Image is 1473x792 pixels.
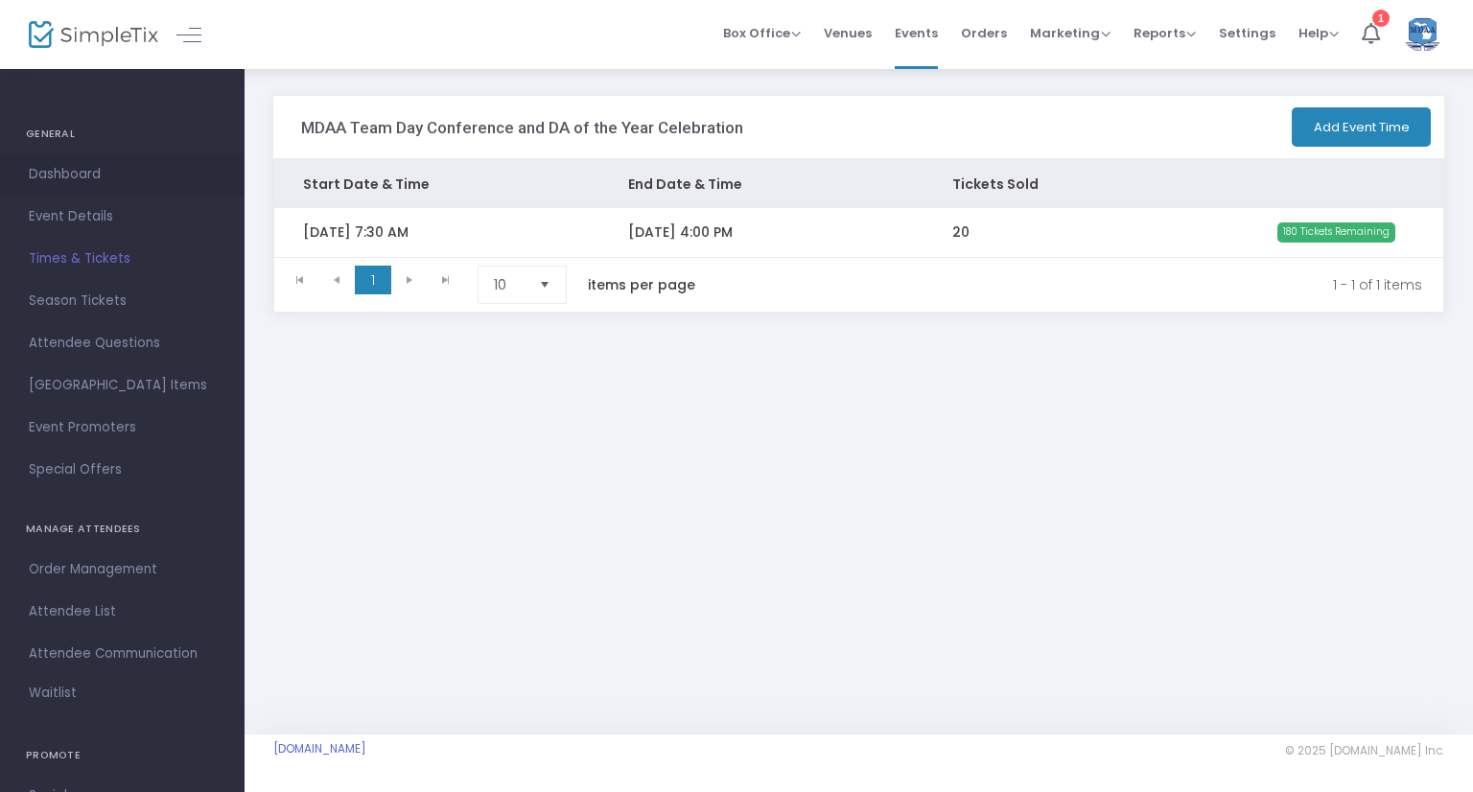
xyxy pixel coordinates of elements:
span: Times & Tickets [29,246,216,271]
a: [DOMAIN_NAME] [273,741,366,757]
span: Season Tickets [29,289,216,314]
span: Marketing [1030,24,1111,42]
span: [DATE] 7:30 AM [303,222,409,242]
span: Page 1 [355,266,391,294]
h4: MANAGE ATTENDEES [26,510,219,548]
span: Venues [824,9,872,58]
h3: MDAA Team Day Conference and DA of the Year Celebration [301,118,743,137]
th: End Date & Time [599,160,924,208]
span: [DATE] 4:00 PM [628,222,733,242]
span: Special Offers [29,457,216,482]
span: Orders [961,9,1007,58]
span: Event Details [29,204,216,229]
span: Attendee Questions [29,331,216,356]
div: Data table [274,160,1443,256]
span: [GEOGRAPHIC_DATA] Items [29,373,216,398]
kendo-pager-info: 1 - 1 of 1 items [736,266,1422,304]
span: Events [895,9,938,58]
span: 10 [494,275,524,294]
div: 1 [1372,10,1390,27]
span: Attendee Communication [29,641,216,666]
span: Waitlist [29,684,77,703]
span: Dashboard [29,162,216,187]
span: Reports [1134,24,1196,42]
span: Attendee List [29,599,216,624]
button: Select [531,267,558,303]
span: Order Management [29,557,216,582]
button: Add Event Time [1292,107,1431,147]
h4: PROMOTE [26,736,219,775]
span: © 2025 [DOMAIN_NAME] Inc. [1285,743,1444,758]
th: Start Date & Time [274,160,599,208]
span: Help [1298,24,1339,42]
label: items per page [588,275,695,294]
th: Tickets Sold [924,160,1183,208]
h4: GENERAL [26,115,219,153]
span: Event Promoters [29,415,216,440]
span: Box Office [723,24,801,42]
span: Settings [1219,9,1275,58]
span: 180 Tickets Remaining [1277,222,1395,242]
span: 20 [952,222,970,242]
